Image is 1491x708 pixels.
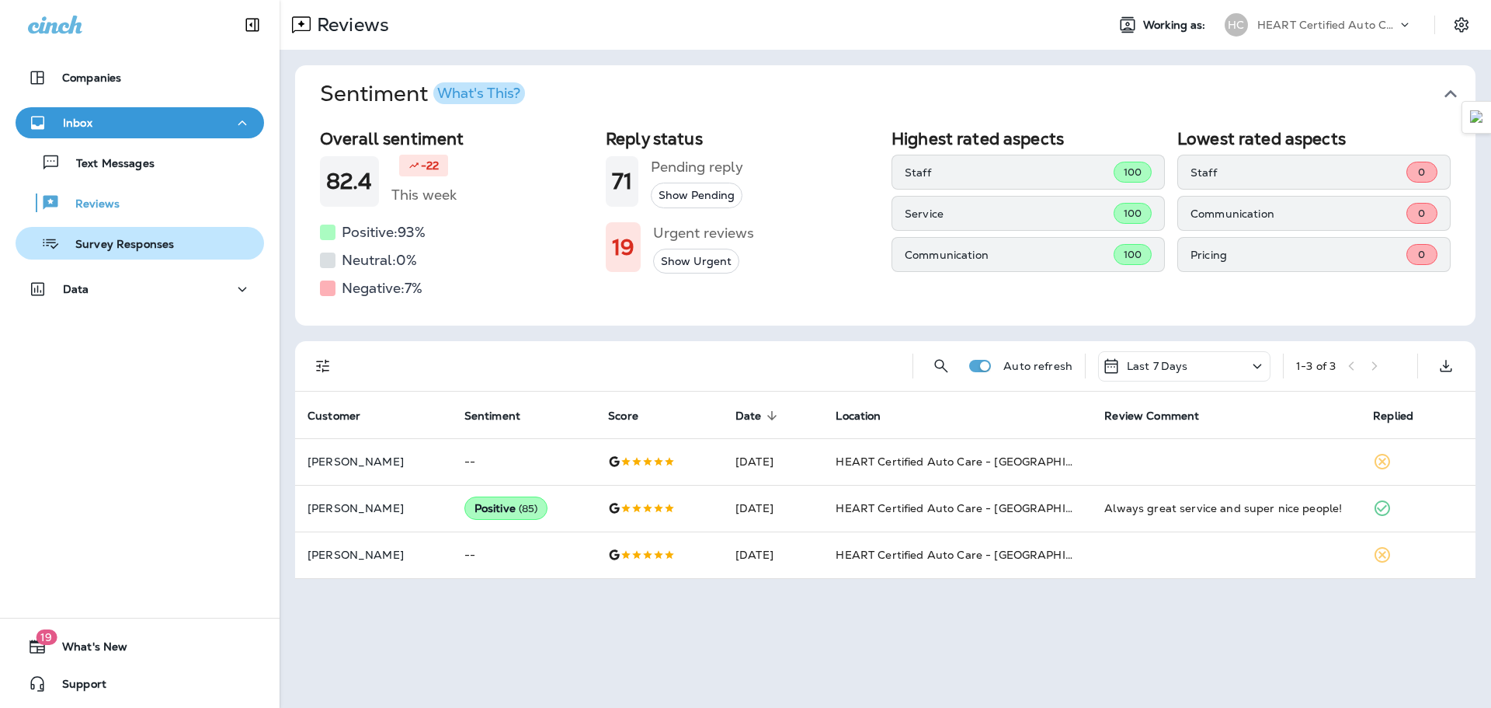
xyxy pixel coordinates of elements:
[452,438,596,485] td: --
[1257,19,1397,31] p: HEART Certified Auto Care
[308,410,360,423] span: Customer
[1418,207,1425,220] span: 0
[47,640,127,659] span: What's New
[1104,410,1199,423] span: Review Comment
[905,166,1114,179] p: Staff
[62,71,121,84] p: Companies
[608,409,659,423] span: Score
[1124,248,1142,261] span: 100
[320,129,593,148] h2: Overall sentiment
[308,455,440,468] p: [PERSON_NAME]
[836,501,1114,515] span: HEART Certified Auto Care - [GEOGRAPHIC_DATA]
[1003,360,1072,372] p: Auto refresh
[836,548,1114,562] span: HEART Certified Auto Care - [GEOGRAPHIC_DATA]
[735,409,782,423] span: Date
[36,630,57,645] span: 19
[60,238,174,253] p: Survey Responses
[16,146,264,179] button: Text Messages
[606,129,879,148] h2: Reply status
[437,86,520,100] div: What's This?
[231,9,274,40] button: Collapse Sidebar
[464,410,520,423] span: Sentiment
[342,276,422,301] h5: Negative: 7 %
[1225,13,1248,37] div: HC
[723,438,823,485] td: [DATE]
[1124,166,1142,179] span: 100
[836,455,1114,469] span: HEART Certified Auto Care - [GEOGRAPHIC_DATA]
[519,502,538,515] span: ( 85 )
[612,169,632,194] h1: 71
[464,497,548,520] div: Positive
[1190,166,1406,179] p: Staff
[905,249,1114,261] p: Communication
[320,81,525,107] h1: Sentiment
[342,248,417,273] h5: Neutral: 0 %
[308,65,1488,123] button: SentimentWhat's This?
[905,208,1114,220] p: Service
[295,123,1475,326] div: SentimentWhat's This?
[612,235,634,260] h1: 19
[1373,410,1413,423] span: Replied
[421,158,439,173] p: -22
[723,485,823,532] td: [DATE]
[926,351,957,382] button: Search Reviews
[1470,110,1484,124] img: Detect Auto
[891,129,1165,148] h2: Highest rated aspects
[653,249,739,274] button: Show Urgent
[1127,360,1188,372] p: Last 7 Days
[308,409,381,423] span: Customer
[47,678,106,696] span: Support
[326,169,373,194] h1: 82.4
[16,274,264,305] button: Data
[608,410,638,423] span: Score
[1124,207,1142,220] span: 100
[1430,351,1461,382] button: Export as CSV
[464,409,540,423] span: Sentiment
[311,13,389,37] p: Reviews
[16,107,264,138] button: Inbox
[61,157,155,172] p: Text Messages
[653,221,754,246] h5: Urgent reviews
[1143,19,1209,32] span: Working as:
[1177,129,1451,148] h2: Lowest rated aspects
[342,220,426,245] h5: Positive: 93 %
[16,227,264,260] button: Survey Responses
[651,183,742,208] button: Show Pending
[836,410,881,423] span: Location
[308,549,440,561] p: [PERSON_NAME]
[735,410,762,423] span: Date
[1418,166,1425,179] span: 0
[16,668,264,699] button: Support
[308,502,440,514] p: [PERSON_NAME]
[16,62,264,93] button: Companies
[16,631,264,662] button: 19What's New
[1448,11,1475,39] button: Settings
[391,183,457,208] h5: This week
[1104,409,1219,423] span: Review Comment
[452,532,596,578] td: --
[1296,360,1336,372] div: 1 - 3 of 3
[1190,208,1406,220] p: Communication
[836,409,901,423] span: Location
[63,283,89,295] p: Data
[433,82,525,104] button: What's This?
[308,351,339,382] button: Filters
[723,532,823,578] td: [DATE]
[1104,500,1348,516] div: Always great service and super nice people!
[63,117,92,129] p: Inbox
[651,155,743,180] h5: Pending reply
[16,187,264,219] button: Reviews
[1190,249,1406,261] p: Pricing
[1373,409,1434,423] span: Replied
[60,197,120,212] p: Reviews
[1418,248,1425,261] span: 0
